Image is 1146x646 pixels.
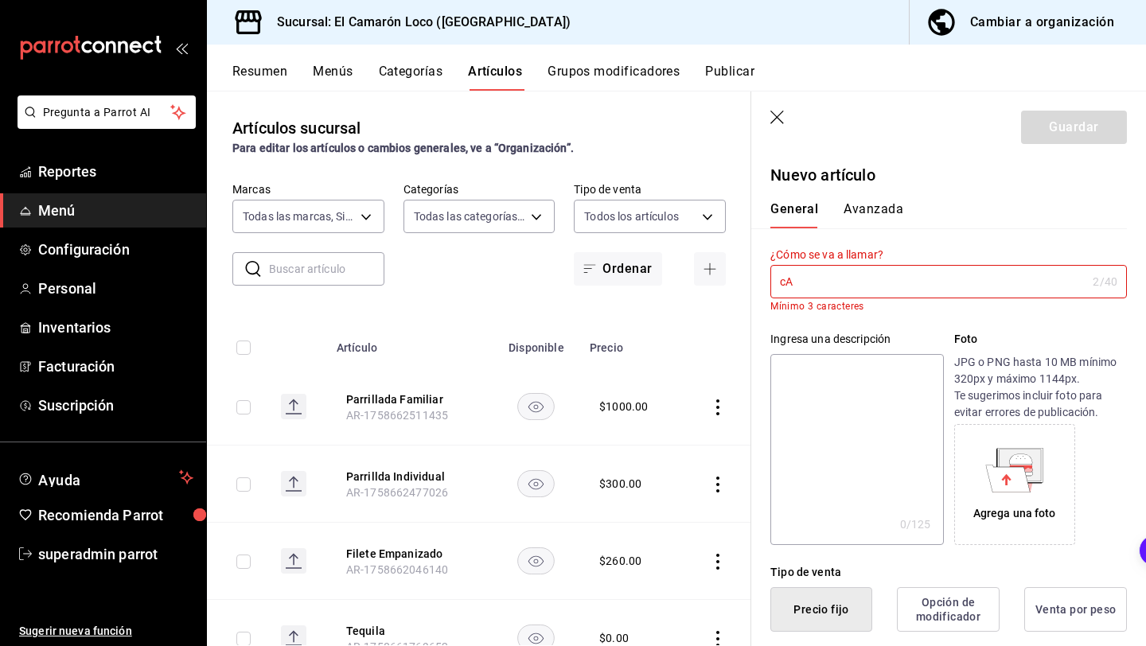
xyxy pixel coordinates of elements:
[11,115,196,132] a: Pregunta a Parrot AI
[269,253,384,285] input: Buscar artículo
[705,64,754,91] button: Publicar
[346,563,448,576] span: AR-1758662046140
[574,184,726,195] label: Tipo de venta
[243,208,355,224] span: Todas las marcas, Sin marca
[232,184,384,195] label: Marcas
[770,587,872,632] button: Precio fijo
[346,469,474,484] button: edit-product-location
[38,317,193,338] span: Inventarios
[379,64,443,91] button: Categorías
[580,317,681,368] th: Precio
[38,161,193,182] span: Reportes
[844,201,903,228] button: Avanzada
[900,516,931,532] div: 0 /125
[493,317,580,368] th: Disponible
[327,317,493,368] th: Artículo
[599,630,629,646] div: $ 0.00
[710,399,726,415] button: actions
[38,395,193,416] span: Suscripción
[770,301,1127,312] p: Mínimo 3 caracteres
[38,543,193,565] span: superadmin parrot
[599,399,648,414] div: $ 1000.00
[18,95,196,129] button: Pregunta a Parrot AI
[313,64,353,91] button: Menús
[970,11,1114,33] div: Cambiar a organización
[346,623,474,639] button: edit-product-location
[584,208,679,224] span: Todos los artículos
[973,505,1056,522] div: Agrega una foto
[1093,274,1117,290] div: 2 /40
[599,553,641,569] div: $ 260.00
[517,547,555,574] button: availability-product
[599,476,641,492] div: $ 300.00
[897,587,1000,632] button: Opción de modificador
[38,278,193,299] span: Personal
[770,249,1127,260] label: ¿Cómo se va a llamar?
[38,504,193,526] span: Recomienda Parrot
[346,486,448,499] span: AR-1758662477026
[175,41,188,54] button: open_drawer_menu
[414,208,526,224] span: Todas las categorías, Sin categoría
[770,201,818,228] button: General
[574,252,661,286] button: Ordenar
[770,201,1108,228] div: navigation tabs
[770,163,1127,187] p: Nuevo artículo
[346,546,474,562] button: edit-product-location
[346,409,448,422] span: AR-1758662511435
[770,331,943,348] div: Ingresa una descripción
[232,64,287,91] button: Resumen
[38,356,193,377] span: Facturación
[232,116,361,140] div: Artículos sucursal
[710,554,726,570] button: actions
[517,470,555,497] button: availability-product
[403,184,555,195] label: Categorías
[468,64,522,91] button: Artículos
[958,428,1071,541] div: Agrega una foto
[1024,587,1127,632] button: Venta por peso
[710,477,726,492] button: actions
[38,200,193,221] span: Menú
[43,104,171,121] span: Pregunta a Parrot AI
[232,142,574,154] strong: Para editar los artículos o cambios generales, ve a “Organización”.
[19,623,193,640] span: Sugerir nueva función
[232,64,1146,91] div: navigation tabs
[954,354,1127,421] p: JPG o PNG hasta 10 MB mínimo 320px y máximo 1144px. Te sugerimos incluir foto para evitar errores...
[38,468,173,487] span: Ayuda
[770,564,1127,581] div: Tipo de venta
[264,13,571,32] h3: Sucursal: El Camarón Loco ([GEOGRAPHIC_DATA])
[954,331,1127,348] p: Foto
[517,393,555,420] button: availability-product
[38,239,193,260] span: Configuración
[346,391,474,407] button: edit-product-location
[548,64,680,91] button: Grupos modificadores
